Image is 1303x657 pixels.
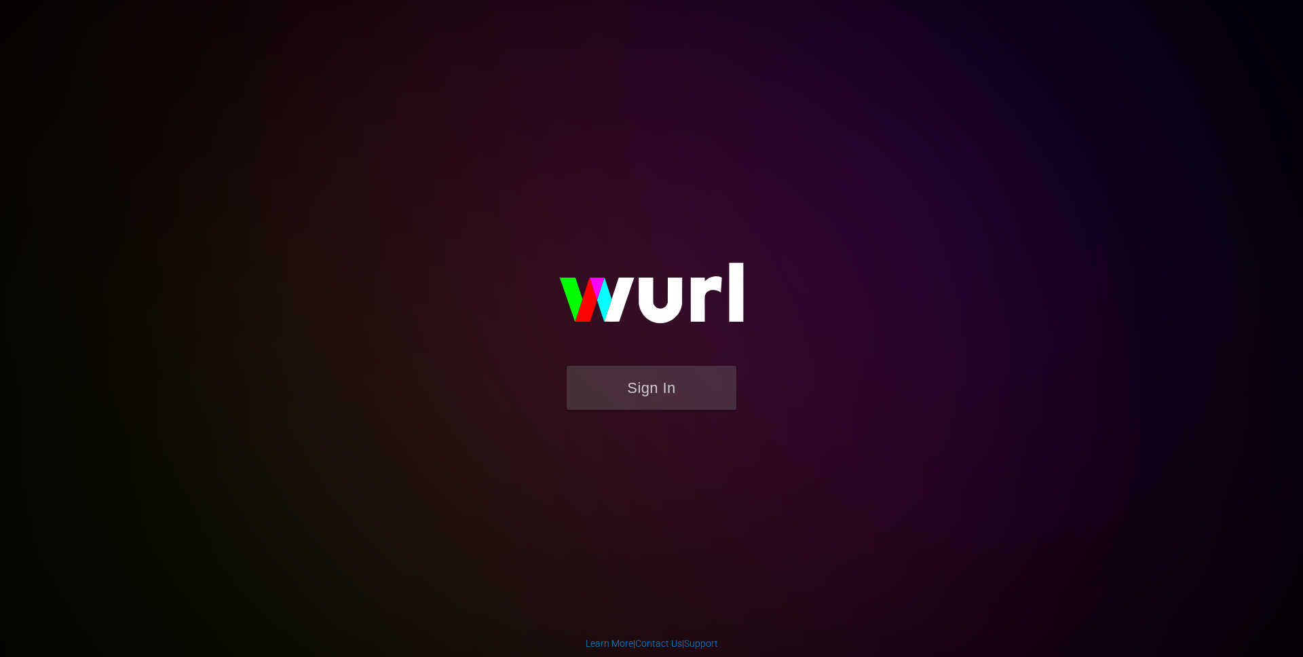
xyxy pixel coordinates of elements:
a: Contact Us [635,638,682,649]
div: | | [586,637,718,650]
button: Sign In [567,366,736,410]
img: wurl-logo-on-black-223613ac3d8ba8fe6dc639794a292ebdb59501304c7dfd60c99c58986ef67473.svg [516,233,787,365]
a: Support [684,638,718,649]
a: Learn More [586,638,633,649]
